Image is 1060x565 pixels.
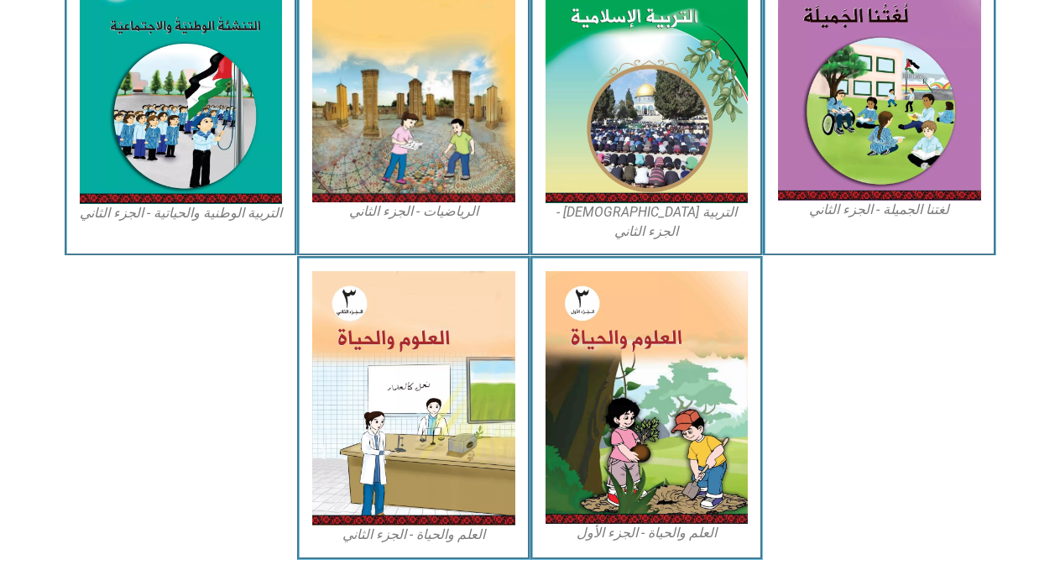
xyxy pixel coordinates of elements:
[349,203,478,219] font: الرياضيات - الجزء الثاني
[80,205,282,221] font: التربية الوطنية والحياتية - الجزء الثاني
[577,525,717,541] font: العلم والحياة - الجزء الأول
[556,204,737,238] font: التربية [DEMOGRAPHIC_DATA] - الجزء الثاني
[342,526,485,542] font: العلم والحياة - الجزء الثاني
[809,201,949,217] font: لغتنا الجميلة - الجزء الثاني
